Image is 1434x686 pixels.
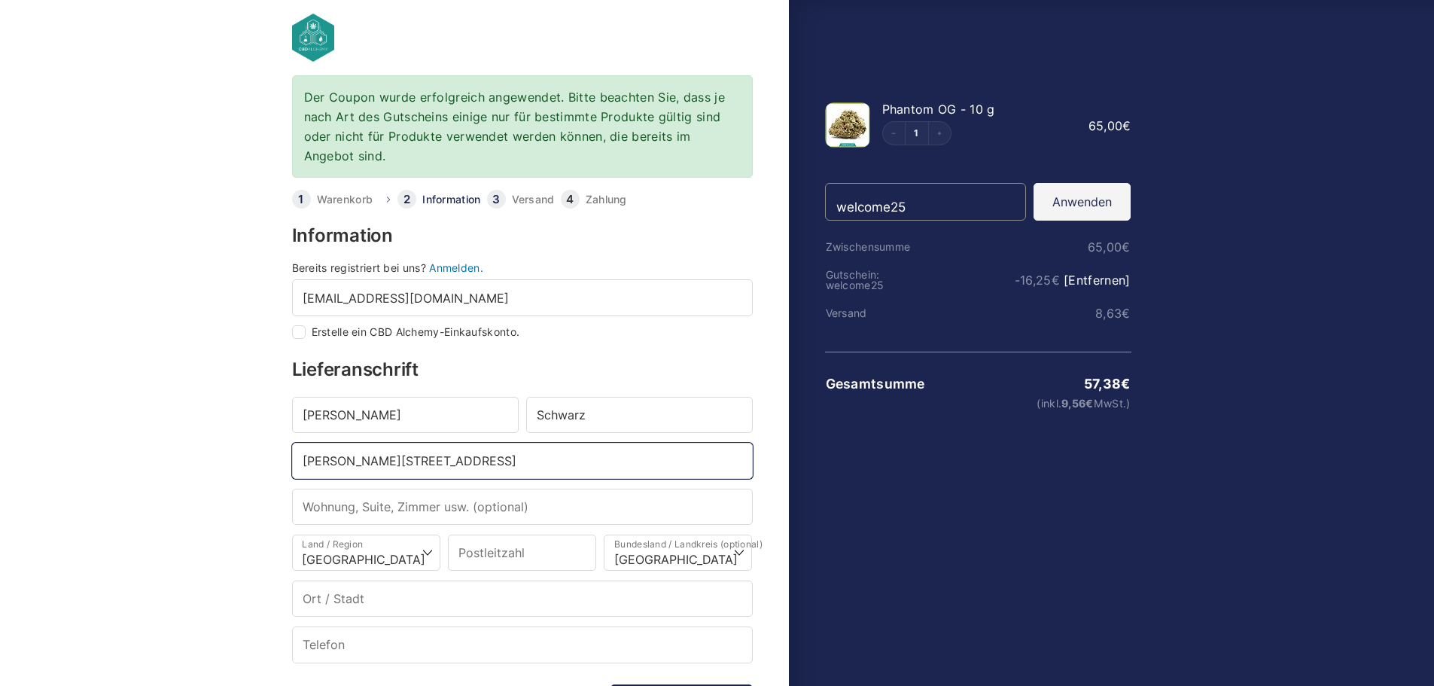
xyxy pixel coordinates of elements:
h3: Information [292,227,753,245]
label: Erstelle ein CBD Alchemy-Einkaufskonto. [312,327,520,337]
span: 9,56 [1061,397,1094,410]
a: Zahlung [586,194,627,205]
input: Nachname [526,397,753,433]
span: € [1121,376,1130,392]
span: 16,25 [1020,273,1060,288]
input: Straße [292,443,753,479]
small: (inkl. MwSt.) [927,398,1130,409]
th: Gesamtsumme [825,377,927,392]
th: Gutschein: welcome25 [825,269,927,291]
input: Wohnung, Suite, Zimmer usw. (optional) [292,489,753,525]
a: Versand [512,194,555,205]
span: € [1085,397,1093,410]
a: Warenkorb [317,194,373,205]
th: Versand [825,307,927,319]
input: Postleitzahl [448,535,596,571]
a: Information [422,194,480,205]
input: Telefon [292,627,753,663]
a: Anmelden. [429,261,483,274]
span: € [1122,239,1130,255]
a: [Entfernen] [1064,273,1130,288]
h3: Lieferanschrift [292,361,753,379]
button: Decrement [883,122,906,145]
input: Rabatt-Code eingeben [825,183,1027,221]
span: Bereits registriert bei uns? [292,261,426,274]
input: Vorname [292,397,519,433]
button: Increment [928,122,951,145]
span: Phantom OG - 10 g [882,102,995,117]
bdi: 65,00 [1088,118,1131,133]
bdi: 65,00 [1088,239,1131,255]
button: Anwenden [1034,183,1131,221]
bdi: 8,63 [1095,306,1131,321]
a: Edit [906,129,928,138]
span: € [1052,273,1060,288]
th: Zwischensumme [825,241,927,253]
bdi: 57,38 [1084,376,1131,392]
span: € [1122,306,1130,321]
td: - [927,273,1131,287]
input: Ort / Stadt [292,581,753,617]
div: Der Coupon wurde erfolgreich angewendet. Bitte beachten Sie, dass je nach Art des Gutscheins eini... [304,87,741,166]
span: € [1122,118,1131,133]
input: E-Mail-Adresse [292,279,753,316]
